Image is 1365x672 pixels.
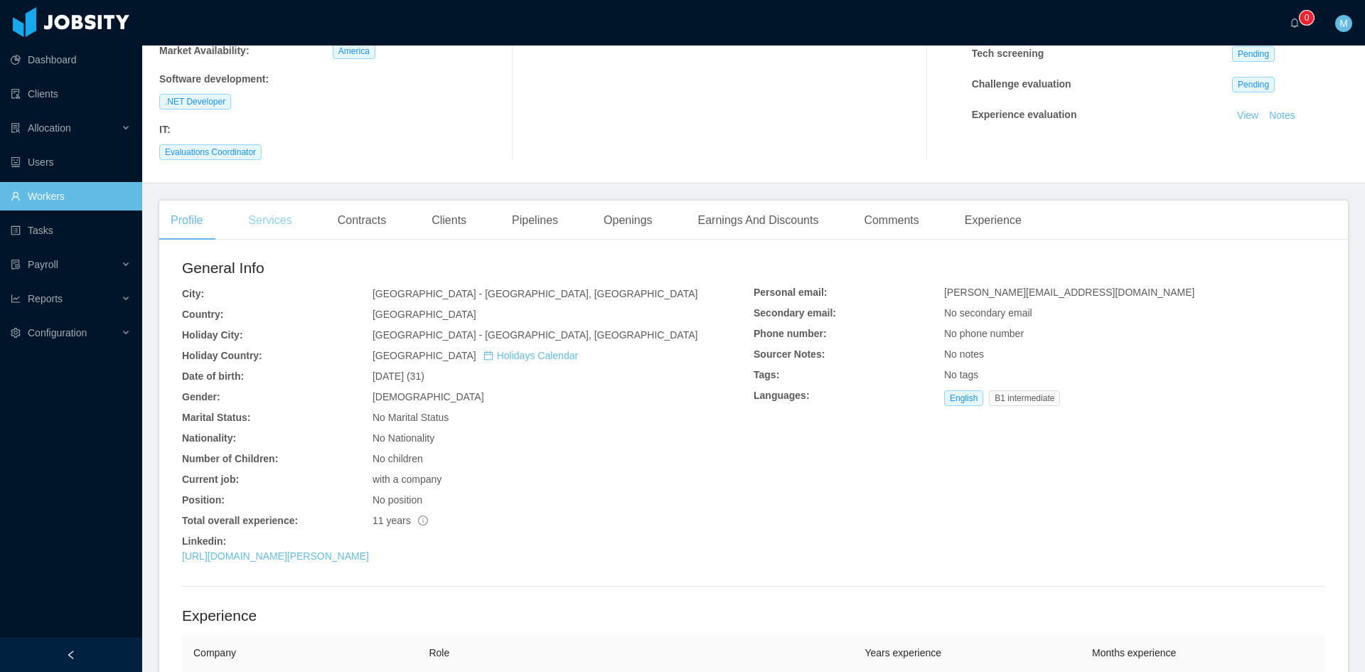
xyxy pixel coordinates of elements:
[1290,18,1300,28] i: icon: bell
[182,453,278,464] b: Number of Children:
[972,78,1071,90] strong: Challenge evaluation
[159,94,231,110] span: .NET Developer
[182,474,239,485] b: Current job:
[373,329,697,341] span: [GEOGRAPHIC_DATA] - [GEOGRAPHIC_DATA], [GEOGRAPHIC_DATA]
[182,604,1325,627] h2: Experience
[1263,107,1301,124] button: Notes
[11,123,21,133] i: icon: solution
[972,109,1077,120] strong: Experience evaluation
[483,350,578,361] a: icon: calendarHolidays Calendar
[944,307,1032,319] span: No secondary email
[1300,11,1314,25] sup: 0
[1339,15,1348,32] span: M
[944,390,983,406] span: English
[420,201,478,240] div: Clients
[11,294,21,304] i: icon: line-chart
[182,535,226,547] b: Linkedin:
[182,350,262,361] b: Holiday Country:
[373,288,697,299] span: [GEOGRAPHIC_DATA] - [GEOGRAPHIC_DATA], [GEOGRAPHIC_DATA]
[754,348,825,360] b: Sourcer Notes:
[373,391,484,402] span: [DEMOGRAPHIC_DATA]
[159,144,262,160] span: Evaluations Coordinator
[373,432,434,444] span: No Nationality
[972,48,1044,59] strong: Tech screening
[11,46,131,74] a: icon: pie-chartDashboard
[373,350,578,361] span: [GEOGRAPHIC_DATA]
[159,45,250,56] b: Market Availability:
[159,201,214,240] div: Profile
[418,516,428,526] span: info-circle
[182,288,204,299] b: City:
[754,328,827,339] b: Phone number:
[944,348,984,360] span: No notes
[754,287,828,298] b: Personal email:
[326,201,397,240] div: Contracts
[429,647,449,658] span: Role
[953,201,1033,240] div: Experience
[944,368,1325,383] div: No tags
[1232,46,1275,62] span: Pending
[944,287,1194,298] span: [PERSON_NAME][EMAIL_ADDRESS][DOMAIN_NAME]
[182,494,225,506] b: Position:
[852,201,930,240] div: Comments
[989,390,1060,406] span: B1 intermediate
[159,73,269,85] b: Software development :
[237,201,303,240] div: Services
[182,391,220,402] b: Gender:
[11,80,131,108] a: icon: auditClients
[28,259,58,270] span: Payroll
[11,260,21,270] i: icon: file-protect
[754,369,779,380] b: Tags:
[754,390,810,401] b: Languages:
[11,216,131,245] a: icon: profileTasks
[754,307,836,319] b: Secondary email:
[11,148,131,176] a: icon: robotUsers
[864,647,941,658] span: Years experience
[11,182,131,210] a: icon: userWorkers
[182,309,223,320] b: Country:
[193,647,236,658] span: Company
[28,327,87,338] span: Configuration
[687,201,830,240] div: Earnings And Discounts
[483,351,493,361] i: icon: calendar
[373,370,424,382] span: [DATE] (31)
[1232,110,1263,121] a: View
[1232,77,1275,92] span: Pending
[1263,140,1301,157] button: Notes
[373,474,441,485] span: with a company
[182,550,369,562] a: [URL][DOMAIN_NAME][PERSON_NAME]
[592,201,664,240] div: Openings
[28,293,63,304] span: Reports
[373,309,476,320] span: [GEOGRAPHIC_DATA]
[333,43,375,59] span: America
[182,329,243,341] b: Holiday City:
[373,494,422,506] span: No position
[11,328,21,338] i: icon: setting
[182,515,298,526] b: Total overall experience:
[1092,647,1176,658] span: Months experience
[182,257,754,279] h2: General Info
[373,515,428,526] span: 11 years
[28,122,71,134] span: Allocation
[500,201,569,240] div: Pipelines
[944,328,1024,339] span: No phone number
[182,370,244,382] b: Date of birth:
[159,124,171,135] b: IT :
[182,412,250,423] b: Marital Status:
[182,432,236,444] b: Nationality:
[373,453,423,464] span: No children
[373,412,449,423] span: No Marital Status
